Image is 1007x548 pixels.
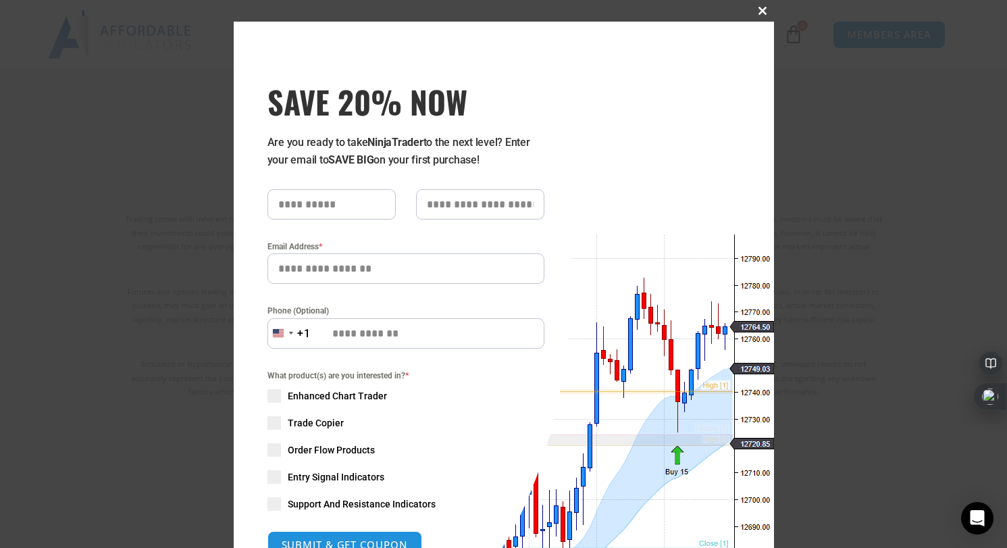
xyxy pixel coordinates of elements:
[297,325,311,343] div: +1
[288,443,375,457] span: Order Flow Products
[288,470,384,484] span: Entry Signal Indicators
[367,136,423,149] strong: NinjaTrader
[267,470,544,484] label: Entry Signal Indicators
[267,240,544,253] label: Email Address
[267,416,544,430] label: Trade Copier
[267,134,544,169] p: Are you ready to take to the next level? Enter your email to on your first purchase!
[288,389,387,403] span: Enhanced Chart Trader
[267,304,544,318] label: Phone (Optional)
[267,497,544,511] label: Support And Resistance Indicators
[267,369,544,382] span: What product(s) are you interested in?
[267,389,544,403] label: Enhanced Chart Trader
[328,153,373,166] strong: SAVE BIG
[267,318,311,349] button: Selected country
[961,502,993,534] div: Open Intercom Messenger
[288,416,344,430] span: Trade Copier
[267,443,544,457] label: Order Flow Products
[288,497,436,511] span: Support And Resistance Indicators
[267,82,544,120] span: SAVE 20% NOW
